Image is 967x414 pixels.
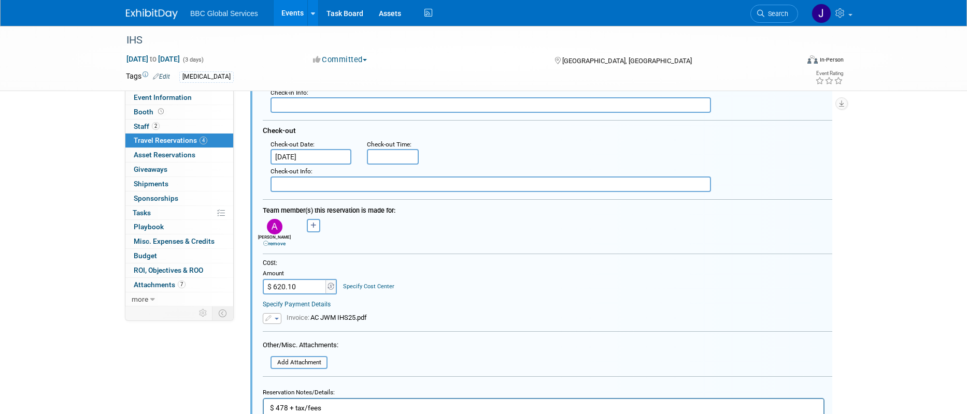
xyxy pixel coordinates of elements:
[200,137,207,144] span: 4
[123,31,783,50] div: IHS
[134,237,215,245] span: Misc. Expenses & Credits
[807,55,818,64] img: Format-Inperson.png
[125,234,233,248] a: Misc. Expenses & Credits
[125,278,233,292] a: Attachments7
[178,280,186,288] span: 7
[125,105,233,119] a: Booth
[271,168,312,175] small: :
[134,108,166,116] span: Booth
[134,280,186,289] span: Attachments
[263,241,286,246] a: remove
[367,141,410,148] span: Check-out Time
[134,252,157,260] span: Budget
[6,4,554,43] body: Rich Text Area. Press ALT-0 for help.
[179,71,234,82] div: [MEDICAL_DATA]
[6,4,554,43] p: $ 478 + tax/fees [DATE] - [DATE] Online Confirmation Number: B8QWMI15 Marriott Confirmation Numbe...
[263,126,296,135] span: Check-out
[182,56,204,63] span: (3 days)
[258,234,291,247] div: [PERSON_NAME]
[309,54,371,65] button: Committed
[263,301,331,308] a: Specify Payment Details
[271,141,313,148] span: Check-out Date
[134,93,192,101] span: Event Information
[263,341,338,352] div: Other/Misc. Attachments:
[212,306,234,320] td: Toggle Event Tabs
[287,314,367,321] span: AC JWM IHS25.pdf
[267,219,282,234] img: A.jpg
[271,168,311,175] span: Check-out Info
[132,295,148,303] span: more
[194,306,212,320] td: Personalize Event Tab Strip
[737,54,844,69] div: Event Format
[125,162,233,176] a: Giveaways
[153,73,170,80] a: Edit
[134,136,207,144] span: Travel Reservations
[133,209,151,217] span: Tasks
[263,270,338,279] div: Amount
[190,9,258,18] span: BBC Global Services
[134,165,167,173] span: Giveaways
[156,108,166,115] span: Booth not reserved yet
[126,71,170,83] td: Tags
[126,9,178,19] img: ExhibitDay
[287,314,310,321] span: Invoice:
[343,283,394,290] a: Specify Cost Center
[125,91,233,105] a: Event Information
[271,141,315,148] small: :
[125,148,233,162] a: Asset Reservations
[125,220,233,234] a: Playbook
[125,292,233,306] a: more
[271,89,308,96] small: :
[148,55,158,63] span: to
[125,206,233,220] a: Tasks
[263,259,832,268] div: Cost:
[152,122,160,130] span: 2
[134,194,178,202] span: Sponsorships
[134,223,164,231] span: Playbook
[125,177,233,191] a: Shipments
[812,4,831,23] img: Jennifer Benedict
[764,10,788,18] span: Search
[125,191,233,205] a: Sponsorships
[125,120,233,134] a: Staff2
[134,151,195,159] span: Asset Reservations
[815,71,843,76] div: Event Rating
[562,57,692,65] span: [GEOGRAPHIC_DATA], [GEOGRAPHIC_DATA]
[367,141,411,148] small: :
[263,384,824,398] div: Reservation Notes/Details:
[134,122,160,130] span: Staff
[126,54,180,64] span: [DATE] [DATE]
[134,180,168,188] span: Shipments
[125,134,233,147] a: Travel Reservations4
[750,5,798,23] a: Search
[819,56,844,64] div: In-Person
[271,89,307,96] span: Check-in Info
[134,266,203,274] span: ROI, Objectives & ROO
[125,263,233,277] a: ROI, Objectives & ROO
[125,249,233,263] a: Budget
[263,201,832,216] div: Team member(s) this reservation is made for:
